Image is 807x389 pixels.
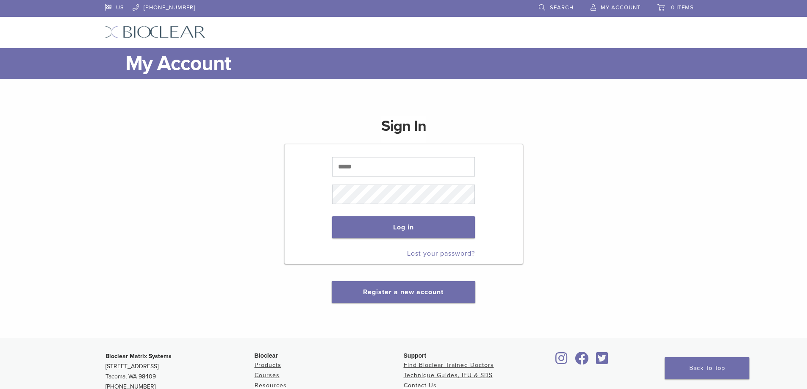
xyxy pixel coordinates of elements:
h1: My Account [125,48,702,79]
a: Courses [255,372,280,379]
a: Back To Top [665,357,749,379]
a: Register a new account [363,288,444,296]
a: Products [255,361,281,369]
span: Support [404,352,427,359]
a: Bioclear [572,357,592,365]
span: Search [550,4,574,11]
a: Resources [255,382,287,389]
a: Technique Guides, IFU & SDS [404,372,493,379]
a: Lost your password? [407,249,475,258]
span: My Account [601,4,641,11]
a: Bioclear [593,357,611,365]
button: Log in [332,216,475,238]
a: Contact Us [404,382,437,389]
a: Bioclear [553,357,571,365]
a: Find Bioclear Trained Doctors [404,361,494,369]
strong: Bioclear Matrix Systems [105,353,172,360]
span: Bioclear [255,352,278,359]
img: Bioclear [105,26,205,38]
span: 0 items [671,4,694,11]
button: Register a new account [332,281,475,303]
h1: Sign In [381,116,426,143]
